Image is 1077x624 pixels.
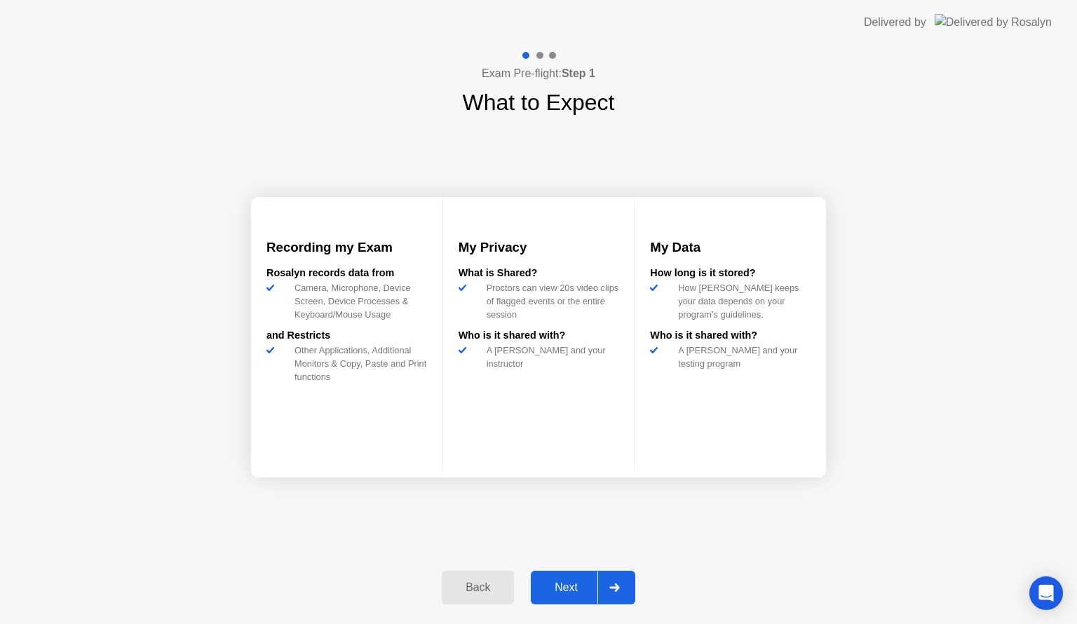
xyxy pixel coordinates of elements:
div: How [PERSON_NAME] keeps your data depends on your program’s guidelines. [672,281,811,322]
img: Delivered by Rosalyn [935,14,1052,30]
b: Step 1 [562,67,595,79]
div: Who is it shared with? [459,328,619,344]
div: A [PERSON_NAME] and your testing program [672,344,811,370]
div: How long is it stored? [650,266,811,281]
div: Back [446,581,510,594]
div: Other Applications, Additional Monitors & Copy, Paste and Print functions [289,344,427,384]
div: Open Intercom Messenger [1029,576,1063,610]
h3: My Data [650,238,811,257]
div: Who is it shared with? [650,328,811,344]
div: What is Shared? [459,266,619,281]
div: Proctors can view 20s video clips of flagged events or the entire session [481,281,619,322]
button: Back [442,571,514,604]
button: Next [531,571,635,604]
div: and Restricts [266,328,427,344]
div: Delivered by [864,14,926,31]
div: Rosalyn records data from [266,266,427,281]
h3: Recording my Exam [266,238,427,257]
h4: Exam Pre-flight: [482,65,595,82]
h3: My Privacy [459,238,619,257]
div: Next [535,581,597,594]
h1: What to Expect [463,86,615,119]
div: Camera, Microphone, Device Screen, Device Processes & Keyboard/Mouse Usage [289,281,427,322]
div: A [PERSON_NAME] and your instructor [481,344,619,370]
